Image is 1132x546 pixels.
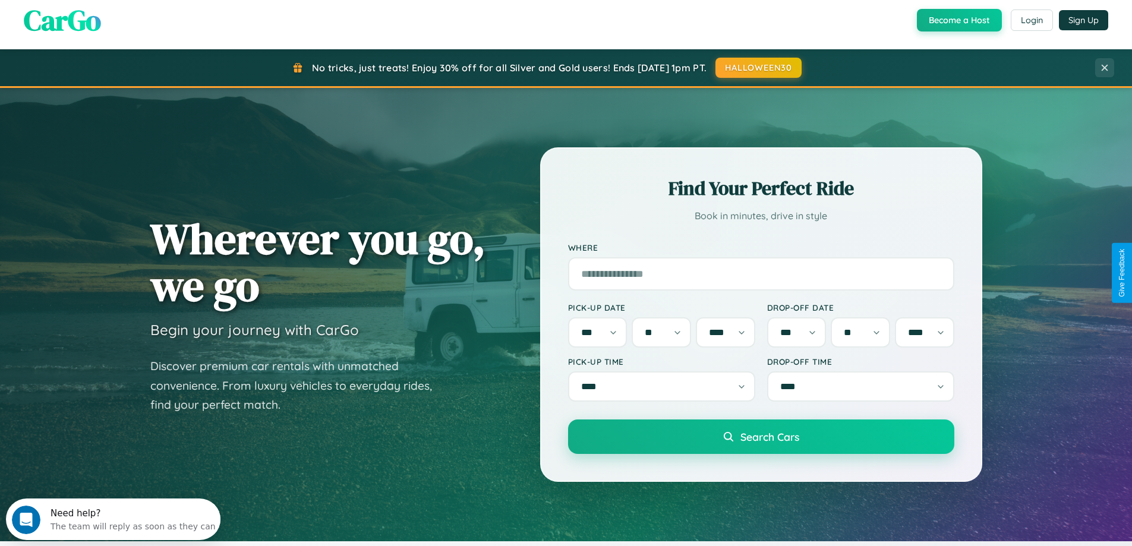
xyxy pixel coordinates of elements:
[150,215,485,309] h1: Wherever you go, we go
[767,356,954,367] label: Drop-off Time
[1011,10,1053,31] button: Login
[12,506,40,534] iframe: Intercom live chat
[24,1,101,40] span: CarGo
[568,242,954,253] label: Where
[715,58,802,78] button: HALLOWEEN30
[6,498,220,540] iframe: Intercom live chat discovery launcher
[5,5,221,37] div: Open Intercom Messenger
[312,62,707,74] span: No tricks, just treats! Enjoy 30% off for all Silver and Gold users! Ends [DATE] 1pm PT.
[1118,249,1126,297] div: Give Feedback
[568,175,954,201] h2: Find Your Perfect Ride
[767,302,954,313] label: Drop-off Date
[917,9,1002,31] button: Become a Host
[1059,10,1108,30] button: Sign Up
[45,20,210,32] div: The team will reply as soon as they can
[568,207,954,225] p: Book in minutes, drive in style
[150,321,359,339] h3: Begin your journey with CarGo
[740,430,799,443] span: Search Cars
[568,302,755,313] label: Pick-up Date
[568,356,755,367] label: Pick-up Time
[150,356,447,415] p: Discover premium car rentals with unmatched convenience. From luxury vehicles to everyday rides, ...
[45,10,210,20] div: Need help?
[568,419,954,454] button: Search Cars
